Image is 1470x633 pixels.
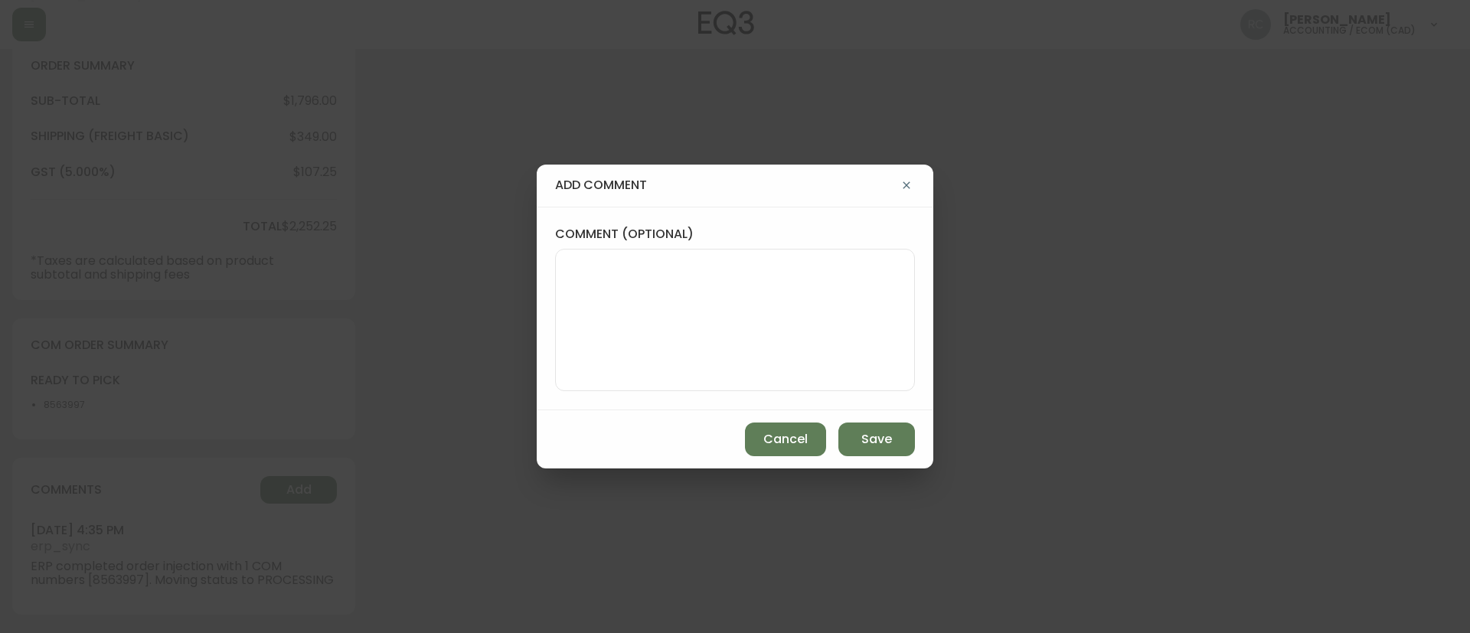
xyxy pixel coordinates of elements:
[745,423,826,456] button: Cancel
[555,226,915,243] label: comment (optional)
[838,423,915,456] button: Save
[861,431,892,448] span: Save
[763,431,808,448] span: Cancel
[555,177,898,194] h4: add comment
